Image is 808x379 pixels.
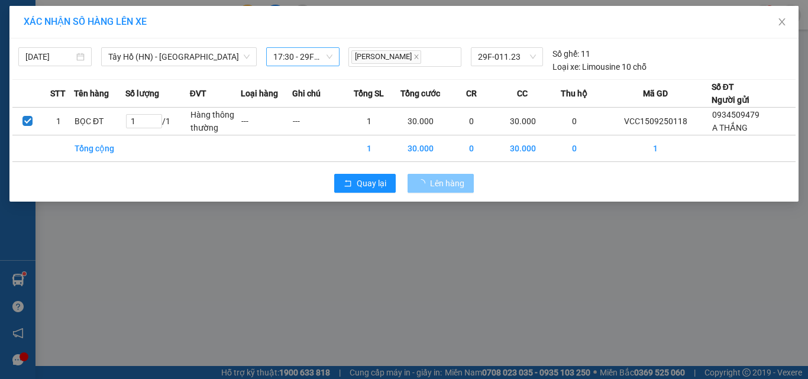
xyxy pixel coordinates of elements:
[25,50,74,63] input: 15/09/2025
[497,108,549,135] td: 30.000
[548,108,600,135] td: 0
[552,47,590,60] div: 11
[108,48,250,66] span: Tây Hồ (HN) - Thanh Hóa
[74,135,125,162] td: Tổng cộng
[712,110,759,119] span: 0934509479
[344,108,395,135] td: 1
[466,87,477,100] span: CR
[400,87,440,100] span: Tổng cước
[43,108,74,135] td: 1
[417,179,430,187] span: loading
[395,108,446,135] td: 30.000
[190,108,241,135] td: Hàng thông thường
[552,60,647,73] div: Limousine 10 chỗ
[552,47,579,60] span: Số ghế:
[334,174,396,193] button: rollbackQuay lại
[11,18,66,74] img: logo
[125,108,190,135] td: / 1
[125,87,159,100] span: Số lượng
[765,6,799,39] button: Close
[109,63,137,72] span: Website
[241,87,278,100] span: Loại hàng
[497,135,549,162] td: 30.000
[430,177,464,190] span: Lên hàng
[109,61,214,72] strong: : [DOMAIN_NAME]
[292,87,321,100] span: Ghi chú
[777,17,787,27] span: close
[548,135,600,162] td: 0
[114,35,210,47] strong: PHIẾU GỬI HÀNG
[273,48,332,66] span: 17:30 - 29F-011.23
[357,177,386,190] span: Quay lại
[24,16,147,27] span: XÁC NHẬN SỐ HÀNG LÊN XE
[552,60,580,73] span: Loại xe:
[478,48,536,66] span: 29F-011.23
[712,80,749,106] div: Số ĐT Người gửi
[408,174,474,193] button: Lên hàng
[413,54,419,60] span: close
[74,87,109,100] span: Tên hàng
[561,87,587,100] span: Thu hộ
[50,87,66,100] span: STT
[446,108,497,135] td: 0
[643,87,668,100] span: Mã GD
[600,108,712,135] td: VCC1509250118
[712,123,748,132] span: A THẮNG
[395,135,446,162] td: 30.000
[517,87,528,100] span: CC
[124,50,201,59] strong: Hotline : 0889 23 23 23
[190,87,206,100] span: ĐVT
[243,53,250,60] span: down
[446,135,497,162] td: 0
[241,108,292,135] td: ---
[74,108,125,135] td: BỌC ĐT
[600,135,712,162] td: 1
[344,179,352,189] span: rollback
[82,20,243,33] strong: CÔNG TY TNHH VĨNH QUANG
[351,50,421,64] span: [PERSON_NAME]
[344,135,395,162] td: 1
[292,108,344,135] td: ---
[354,87,384,100] span: Tổng SL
